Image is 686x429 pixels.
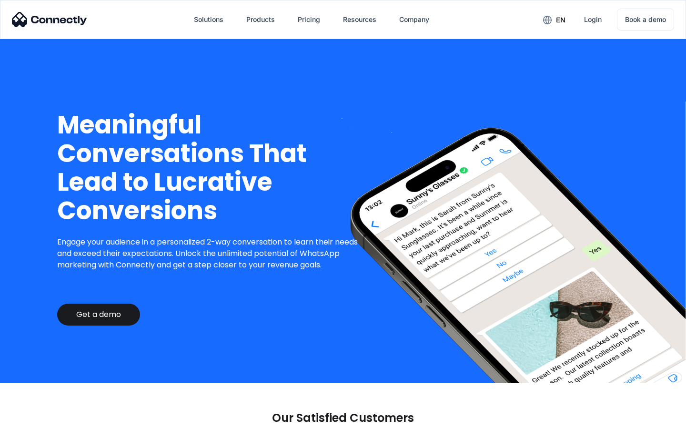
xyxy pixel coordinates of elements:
div: Get a demo [76,310,121,319]
a: Login [576,8,609,31]
ul: Language list [19,412,57,426]
p: Our Satisfied Customers [272,411,414,425]
a: Book a demo [617,9,674,31]
div: Solutions [194,13,223,26]
a: Pricing [290,8,328,31]
aside: Language selected: English [10,412,57,426]
div: Products [246,13,275,26]
img: Connectly Logo [12,12,87,27]
p: Engage your audience in a personalized 2-way conversation to learn their needs and exceed their e... [57,236,365,271]
div: en [556,13,565,27]
a: Get a demo [57,304,140,326]
div: Pricing [298,13,320,26]
h1: Meaningful Conversations That Lead to Lucrative Conversions [57,111,365,225]
div: Resources [343,13,376,26]
div: Login [584,13,602,26]
div: Company [399,13,429,26]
